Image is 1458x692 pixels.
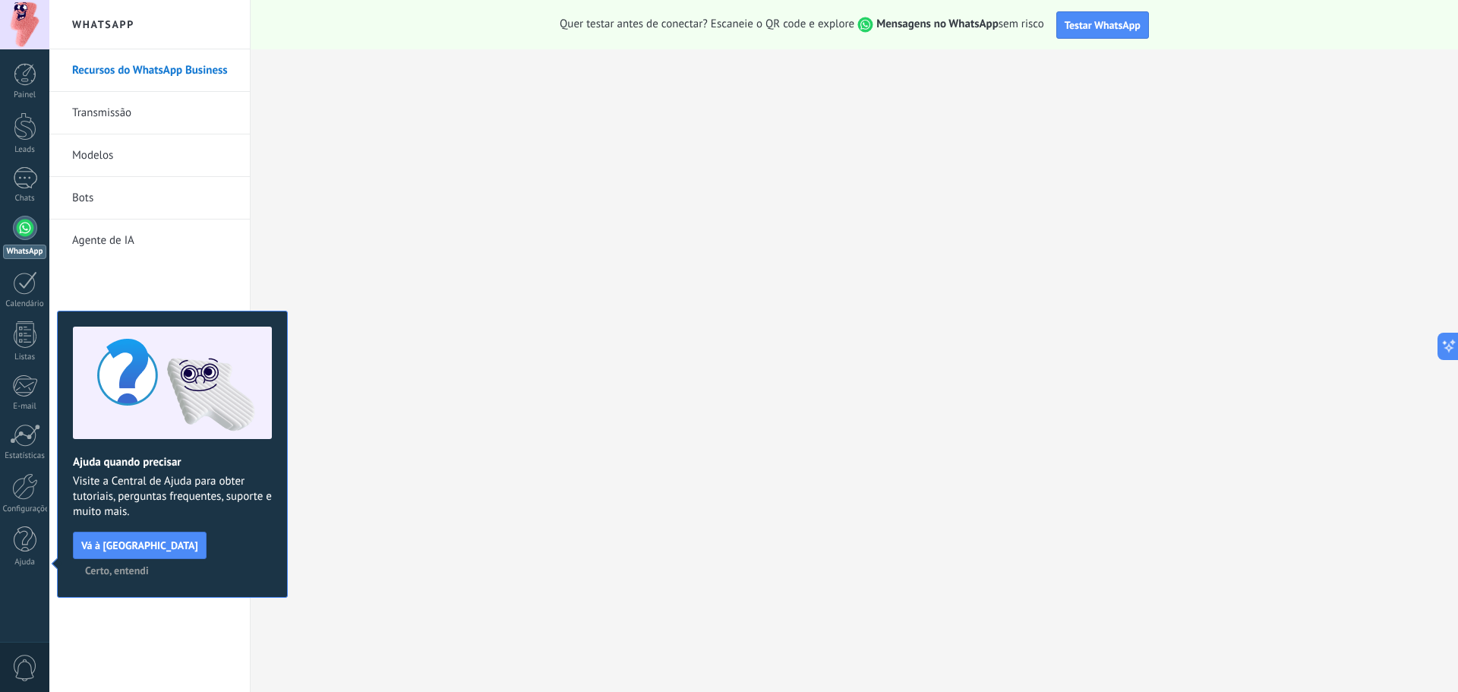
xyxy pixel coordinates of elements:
[1056,11,1149,39] button: Testar WhatsApp
[49,134,250,177] li: Modelos
[72,220,235,262] a: Agente de IA
[49,177,250,220] li: Bots
[85,565,149,576] span: Certo, entendi
[3,451,47,461] div: Estatísticas
[3,245,46,259] div: WhatsApp
[72,92,235,134] a: Transmissão
[72,177,235,220] a: Bots
[72,134,235,177] a: Modelos
[560,17,1044,33] span: Quer testar antes de conectar? Escaneie o QR code e explore sem risco
[3,90,47,100] div: Painel
[3,145,47,155] div: Leads
[49,220,250,261] li: Agente de IA
[73,455,272,469] h2: Ajuda quando precisar
[1065,18,1141,32] span: Testar WhatsApp
[3,504,47,514] div: Configurações
[73,474,272,520] span: Visite a Central de Ajuda para obter tutoriais, perguntas frequentes, suporte e muito mais.
[73,532,207,559] button: Vá à [GEOGRAPHIC_DATA]
[49,49,250,92] li: Recursos do WhatsApp Business
[81,540,198,551] span: Vá à [GEOGRAPHIC_DATA]
[78,559,156,582] button: Certo, entendi
[876,17,999,31] strong: Mensagens no WhatsApp
[3,402,47,412] div: E-mail
[49,92,250,134] li: Transmissão
[72,49,235,92] a: Recursos do WhatsApp Business
[3,299,47,309] div: Calendário
[3,558,47,567] div: Ajuda
[3,352,47,362] div: Listas
[3,194,47,204] div: Chats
